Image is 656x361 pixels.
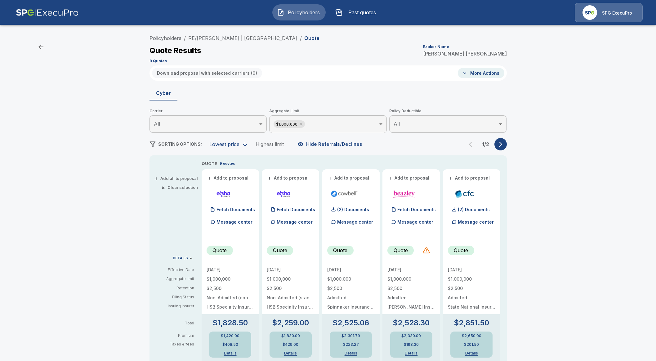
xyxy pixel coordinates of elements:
[387,277,435,281] p: $1,000,000
[330,189,359,198] img: cowbellp100
[207,305,254,309] p: HSB Specialty Insurance Company: rated "A++" by A.M. Best (20%), AXIS Surplus Insurance Company: ...
[458,207,490,212] p: (2) Documents
[267,277,314,281] p: $1,000,000
[327,296,375,300] p: Admitted
[337,207,369,212] p: (2) Documents
[327,286,375,291] p: $2,500
[154,294,194,300] p: Filing Status
[448,268,495,272] p: [DATE]
[296,138,365,150] button: Hide Referrals/Declines
[454,247,468,254] p: Quote
[450,189,479,198] img: cfccyberadmitted
[602,10,632,16] p: SPG ExecuPro
[397,207,436,212] p: Fetch Documents
[269,108,387,114] span: Aggregate Limit
[278,351,303,355] button: Details
[273,247,287,254] p: Quote
[462,334,481,338] p: $2,650.00
[448,277,495,281] p: $1,000,000
[207,268,254,272] p: [DATE]
[331,4,384,20] button: Past quotes IconPast quotes
[216,207,255,212] p: Fetch Documents
[387,296,435,300] p: Admitted
[222,343,238,346] p: $408.50
[221,334,239,338] p: $1,420.00
[154,285,194,291] p: Retention
[256,141,284,147] div: Highest limit
[161,185,165,189] span: ×
[304,36,319,41] p: Quote
[212,319,248,327] p: $1,828.50
[154,342,199,346] p: Taxes & fees
[209,189,238,198] img: elphacyberenhanced
[268,176,271,180] span: +
[287,9,321,16] span: Policyholders
[267,296,314,300] p: Non-Admitted (standard)
[448,175,491,181] button: +Add to proposal
[163,185,198,189] button: ×Clear selection
[327,175,371,181] button: +Add to proposal
[267,268,314,272] p: [DATE]
[393,319,430,327] p: $2,528.30
[212,247,227,254] p: Quote
[154,303,194,309] p: Issuing Insurer
[281,334,300,338] p: $1,830.00
[327,305,375,309] p: Spinnaker Insurance Company NAIC #24376, AM Best "A-" (Excellent) Rated.
[332,319,369,327] p: $2,525.06
[300,34,302,42] li: /
[283,343,298,346] p: $429.00
[154,121,160,127] span: All
[152,68,262,78] button: Download proposal with selected carriers (0)
[404,343,419,346] p: $198.30
[277,207,315,212] p: Fetch Documents
[388,176,392,180] span: +
[582,5,597,20] img: Agency Icon
[345,9,379,16] span: Past quotes
[341,334,360,338] p: $2,301.79
[333,247,347,254] p: Quote
[423,45,449,49] p: Broker Name
[327,268,375,272] p: [DATE]
[575,3,643,22] a: Agency IconSPG ExecuPro
[207,296,254,300] p: Non-Admitted (enhanced)
[399,351,424,355] button: Details
[16,3,79,22] img: AA Logo
[267,286,314,291] p: $2,500
[389,108,507,114] span: Policy Deductible
[458,219,494,225] p: Message center
[269,189,298,198] img: elphacyberstandard
[220,161,235,166] p: 9 quotes
[184,34,186,42] li: /
[448,286,495,291] p: $2,500
[387,305,435,309] p: Beazley Insurance Company, Inc.
[207,286,254,291] p: $2,500
[216,219,252,225] p: Message center
[218,351,243,355] button: Details
[464,343,479,346] p: $201.50
[267,175,310,181] button: +Add to proposal
[337,219,373,225] p: Message center
[423,51,507,56] p: [PERSON_NAME] [PERSON_NAME]
[343,343,359,346] p: $223.27
[149,59,167,63] p: 9 Quotes
[154,334,199,337] p: Premium
[272,4,326,20] button: Policyholders IconPolicyholders
[154,321,199,325] p: Total
[149,35,181,41] a: Policyholders
[267,305,314,309] p: HSB Specialty Insurance Company: rated "A++" by A.M. Best (20%), AXIS Surplus Insurance Company: ...
[277,219,313,225] p: Message center
[448,296,495,300] p: Admitted
[387,286,435,291] p: $2,500
[274,120,305,128] div: $1,000,000
[207,175,250,181] button: +Add to proposal
[154,267,194,273] p: Effective Date
[335,9,343,16] img: Past quotes Icon
[154,276,194,282] p: Aggregate limit
[149,34,319,42] nav: breadcrumb
[387,268,435,272] p: [DATE]
[390,189,419,198] img: beazleycyber
[155,176,198,180] button: +Add all to proposal
[208,176,211,180] span: +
